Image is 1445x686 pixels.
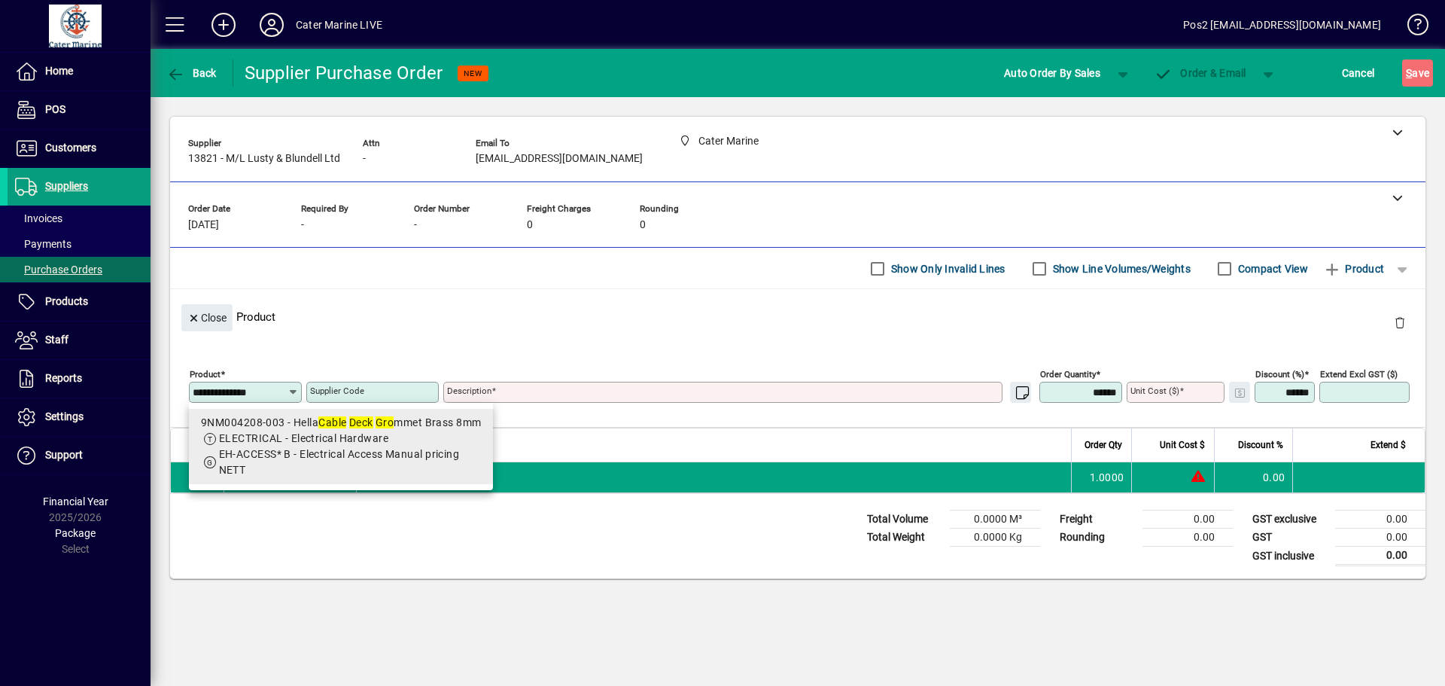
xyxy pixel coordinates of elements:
[188,219,219,231] span: [DATE]
[1085,437,1122,453] span: Order Qty
[8,322,151,359] a: Staff
[1160,437,1205,453] span: Unit Cost $
[1342,61,1375,85] span: Cancel
[1406,61,1429,85] span: ave
[201,415,481,431] div: 9NM004208-003 - Hella mmet Brass 8mm
[318,416,346,428] em: Cable
[8,130,151,167] a: Customers
[1396,3,1426,52] a: Knowledge Base
[640,219,646,231] span: 0
[301,219,304,231] span: -
[363,153,366,165] span: -
[151,59,233,87] app-page-header-button: Back
[1130,386,1179,396] mat-label: Unit Cost ($)
[219,448,460,476] span: EH-ACCESS* B - Electrical Access Manual pricing NETT
[1402,59,1433,87] button: Save
[447,386,491,396] mat-label: Description
[1338,59,1379,87] button: Cancel
[1147,59,1254,87] button: Order & Email
[178,310,236,324] app-page-header-button: Close
[45,65,73,77] span: Home
[8,91,151,129] a: POS
[15,212,62,224] span: Invoices
[45,103,65,115] span: POS
[188,153,340,165] span: 13821 - M/L Lusty & Blundell Ltd
[1335,511,1425,529] td: 0.00
[45,295,88,307] span: Products
[1370,437,1406,453] span: Extend $
[8,257,151,282] a: Purchase Orders
[1245,547,1335,566] td: GST inclusive
[1050,261,1191,276] label: Show Line Volumes/Weights
[1154,67,1246,79] span: Order & Email
[163,59,221,87] button: Back
[15,238,71,250] span: Payments
[1382,316,1418,329] app-page-header-button: Delete
[1052,529,1142,547] td: Rounding
[1335,547,1425,566] td: 0.00
[1235,261,1308,276] label: Compact View
[166,67,217,79] span: Back
[170,289,1425,344] div: Product
[1245,529,1335,547] td: GST
[859,511,950,529] td: Total Volume
[248,11,296,38] button: Profile
[45,449,83,461] span: Support
[15,264,102,276] span: Purchase Orders
[1142,529,1233,547] td: 0.00
[1335,529,1425,547] td: 0.00
[45,410,84,422] span: Settings
[296,13,382,37] div: Cater Marine LIVE
[187,306,227,331] span: Close
[181,304,233,331] button: Close
[950,511,1040,529] td: 0.0000 M³
[527,219,533,231] span: 0
[464,69,482,78] span: NEW
[8,206,151,231] a: Invoices
[8,53,151,90] a: Home
[349,416,373,428] em: Deck
[1071,462,1131,492] td: 1.0000
[888,261,1005,276] label: Show Only Invalid Lines
[859,529,950,547] td: Total Weight
[996,59,1108,87] button: Auto Order By Sales
[1214,462,1292,492] td: 0.00
[414,219,417,231] span: -
[199,11,248,38] button: Add
[1004,61,1100,85] span: Auto Order By Sales
[8,360,151,398] a: Reports
[376,416,394,428] em: Gro
[1142,511,1233,529] td: 0.00
[1183,13,1381,37] div: Pos2 [EMAIL_ADDRESS][DOMAIN_NAME]
[45,180,88,192] span: Suppliers
[245,61,443,85] div: Supplier Purchase Order
[1255,369,1304,380] mat-label: Discount (%)
[8,437,151,474] a: Support
[45,334,68,346] span: Staff
[1052,511,1142,529] td: Freight
[1320,369,1398,380] mat-label: Extend excl GST ($)
[219,432,388,444] span: ELECTRICAL - Electrical Hardware
[190,369,221,380] mat-label: Product
[1040,369,1096,380] mat-label: Order Quantity
[950,529,1040,547] td: 0.0000 Kg
[1406,67,1412,79] span: S
[55,527,96,539] span: Package
[45,142,96,154] span: Customers
[43,495,108,508] span: Financial Year
[189,409,493,484] mat-option: 9NM004208-003 - Hella Cable Deck Grommet Brass 8mm
[45,372,82,384] span: Reports
[1245,511,1335,529] td: GST exclusive
[476,153,643,165] span: [EMAIL_ADDRESS][DOMAIN_NAME]
[8,283,151,321] a: Products
[1238,437,1283,453] span: Discount %
[310,386,364,396] mat-label: Supplier Code
[8,398,151,436] a: Settings
[8,231,151,257] a: Payments
[1382,304,1418,340] button: Delete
